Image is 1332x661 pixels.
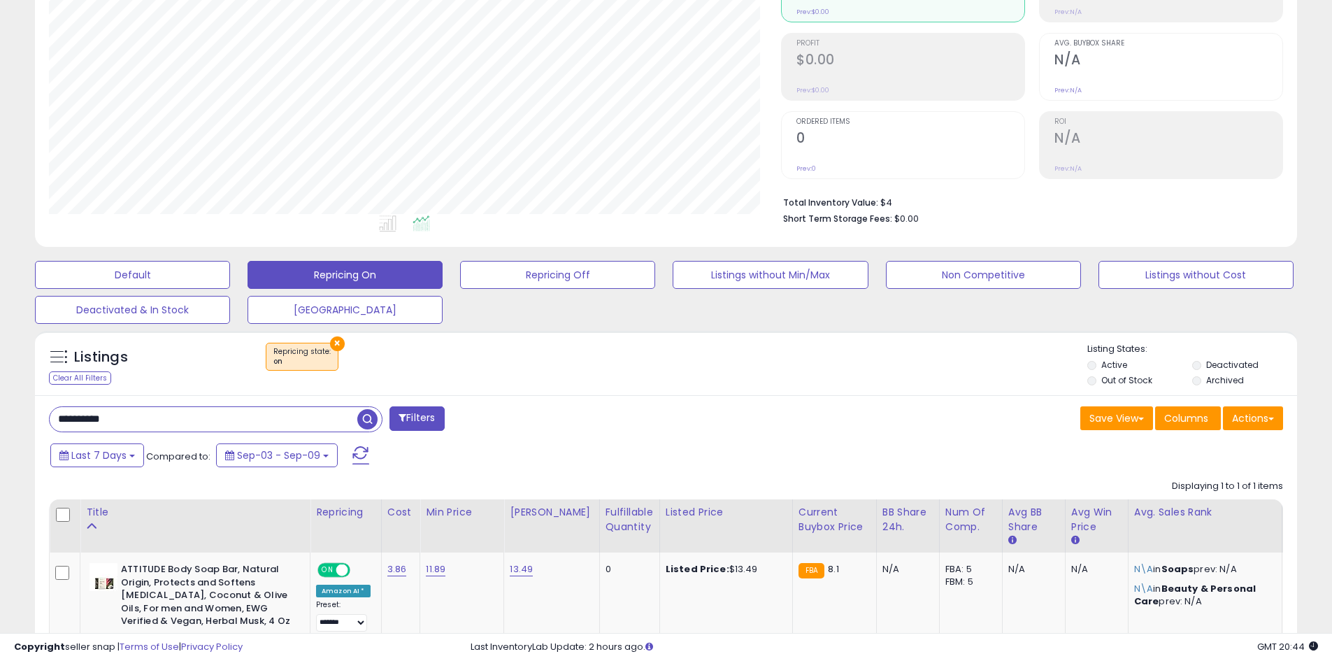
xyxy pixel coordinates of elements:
[1071,563,1117,576] div: N/A
[1054,52,1282,71] h2: N/A
[330,336,345,351] button: ×
[35,296,230,324] button: Deactivated & In Stock
[1172,480,1283,493] div: Displaying 1 to 1 of 1 items
[1054,8,1082,16] small: Prev: N/A
[237,448,320,462] span: Sep-03 - Sep-09
[273,346,331,367] span: Repricing state :
[666,563,782,576] div: $13.49
[882,505,933,534] div: BB Share 24h.
[894,212,919,225] span: $0.00
[1164,411,1208,425] span: Columns
[1054,130,1282,149] h2: N/A
[510,505,593,520] div: [PERSON_NAME]
[796,8,829,16] small: Prev: $0.00
[796,118,1024,126] span: Ordered Items
[426,505,498,520] div: Min Price
[146,450,210,463] span: Compared to:
[1008,505,1059,534] div: Avg BB Share
[1161,562,1194,576] span: Soaps
[945,576,991,588] div: FBM: 5
[1054,40,1282,48] span: Avg. Buybox Share
[796,40,1024,48] span: Profit
[248,261,443,289] button: Repricing On
[945,563,991,576] div: FBA: 5
[606,505,654,534] div: Fulfillable Quantity
[71,448,127,462] span: Last 7 Days
[1071,534,1080,547] small: Avg Win Price.
[1134,562,1153,576] span: N\A
[1155,406,1221,430] button: Columns
[387,562,407,576] a: 3.86
[1206,359,1259,371] label: Deactivated
[886,261,1081,289] button: Non Competitive
[1054,164,1082,173] small: Prev: N/A
[1101,374,1152,386] label: Out of Stock
[1134,582,1153,595] span: N\A
[1257,640,1318,653] span: 2025-09-17 20:44 GMT
[1206,374,1244,386] label: Archived
[666,505,787,520] div: Listed Price
[389,406,444,431] button: Filters
[1101,359,1127,371] label: Active
[510,562,533,576] a: 13.49
[1134,505,1276,520] div: Avg. Sales Rank
[471,641,1318,654] div: Last InventoryLab Update: 2 hours ago.
[606,563,649,576] div: 0
[216,443,338,467] button: Sep-03 - Sep-09
[666,562,729,576] b: Listed Price:
[74,348,128,367] h5: Listings
[181,640,243,653] a: Privacy Policy
[783,213,892,225] b: Short Term Storage Fees:
[796,130,1024,149] h2: 0
[14,641,243,654] div: seller snap | |
[348,564,371,576] span: OFF
[882,563,929,576] div: N/A
[316,585,371,597] div: Amazon AI *
[799,505,871,534] div: Current Buybox Price
[783,197,878,208] b: Total Inventory Value:
[14,640,65,653] strong: Copyright
[86,505,304,520] div: Title
[1098,261,1294,289] button: Listings without Cost
[796,164,816,173] small: Prev: 0
[945,505,996,534] div: Num of Comp.
[796,86,829,94] small: Prev: $0.00
[828,562,838,576] span: 8.1
[248,296,443,324] button: [GEOGRAPHIC_DATA]
[316,600,371,632] div: Preset:
[1223,406,1283,430] button: Actions
[460,261,655,289] button: Repricing Off
[120,640,179,653] a: Terms of Use
[319,564,336,576] span: ON
[783,193,1273,210] li: $4
[1134,582,1256,608] span: Beauty & Personal Care
[1008,534,1017,547] small: Avg BB Share.
[387,505,415,520] div: Cost
[1054,86,1082,94] small: Prev: N/A
[1071,505,1122,534] div: Avg Win Price
[89,563,117,591] img: 41oa3O1ZlNL._SL40_.jpg
[426,562,445,576] a: 11.89
[1080,406,1153,430] button: Save View
[49,371,111,385] div: Clear All Filters
[1134,583,1271,608] p: in prev: N/A
[1054,118,1282,126] span: ROI
[316,505,375,520] div: Repricing
[50,443,144,467] button: Last 7 Days
[673,261,868,289] button: Listings without Min/Max
[35,261,230,289] button: Default
[799,563,824,578] small: FBA
[796,52,1024,71] h2: $0.00
[1134,563,1271,576] p: in prev: N/A
[273,357,331,367] div: on
[121,563,291,632] b: ATTITUDE Body Soap Bar, Natural Origin, Protects and Softens [MEDICAL_DATA], Coconut & Olive Oils...
[1087,343,1297,356] p: Listing States:
[1008,563,1054,576] div: N/A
